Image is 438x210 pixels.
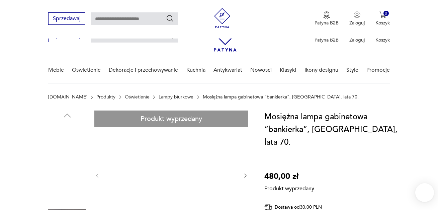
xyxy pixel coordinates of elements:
a: Dekoracje i przechowywanie [109,57,178,83]
a: Lampy biurkowe [159,94,193,100]
p: Zaloguj [349,37,365,43]
a: Style [346,57,358,83]
p: Patyna B2B [315,37,339,43]
a: Sprzedawaj [48,34,85,39]
p: Koszyk [375,20,390,26]
p: Mosiężna lampa gabinetowa “bankierka”, [GEOGRAPHIC_DATA], lata 70. [203,94,359,100]
a: Antykwariat [213,57,242,83]
a: Nowości [250,57,272,83]
a: Ikona medaluPatyna B2B [315,11,339,26]
a: Sprzedawaj [48,17,85,21]
a: Oświetlenie [72,57,101,83]
p: Koszyk [375,37,390,43]
img: Ikonka użytkownika [354,11,360,18]
a: Oświetlenie [125,94,150,100]
button: Sprzedawaj [48,12,85,25]
p: Patyna B2B [315,20,339,26]
p: Produkt wyprzedany [264,183,314,192]
p: 480,00 zł [264,170,314,183]
a: Klasyki [280,57,296,83]
p: Zaloguj [349,20,365,26]
img: Ikona koszyka [379,11,386,18]
a: Meble [48,57,64,83]
a: Ikony designu [304,57,338,83]
button: 0Koszyk [375,11,390,26]
button: Patyna B2B [315,11,339,26]
button: Szukaj [166,14,174,22]
a: [DOMAIN_NAME] [48,94,87,100]
a: Promocje [366,57,390,83]
button: Zaloguj [349,11,365,26]
img: Ikona medalu [323,11,330,19]
div: 0 [383,11,389,16]
h1: Mosiężna lampa gabinetowa “bankierka”, [GEOGRAPHIC_DATA], lata 70. [264,111,401,149]
a: Produkty [96,94,115,100]
a: Kuchnia [186,57,205,83]
iframe: Smartsupp widget button [415,183,434,202]
img: Patyna - sklep z meblami i dekoracjami vintage [212,8,232,28]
